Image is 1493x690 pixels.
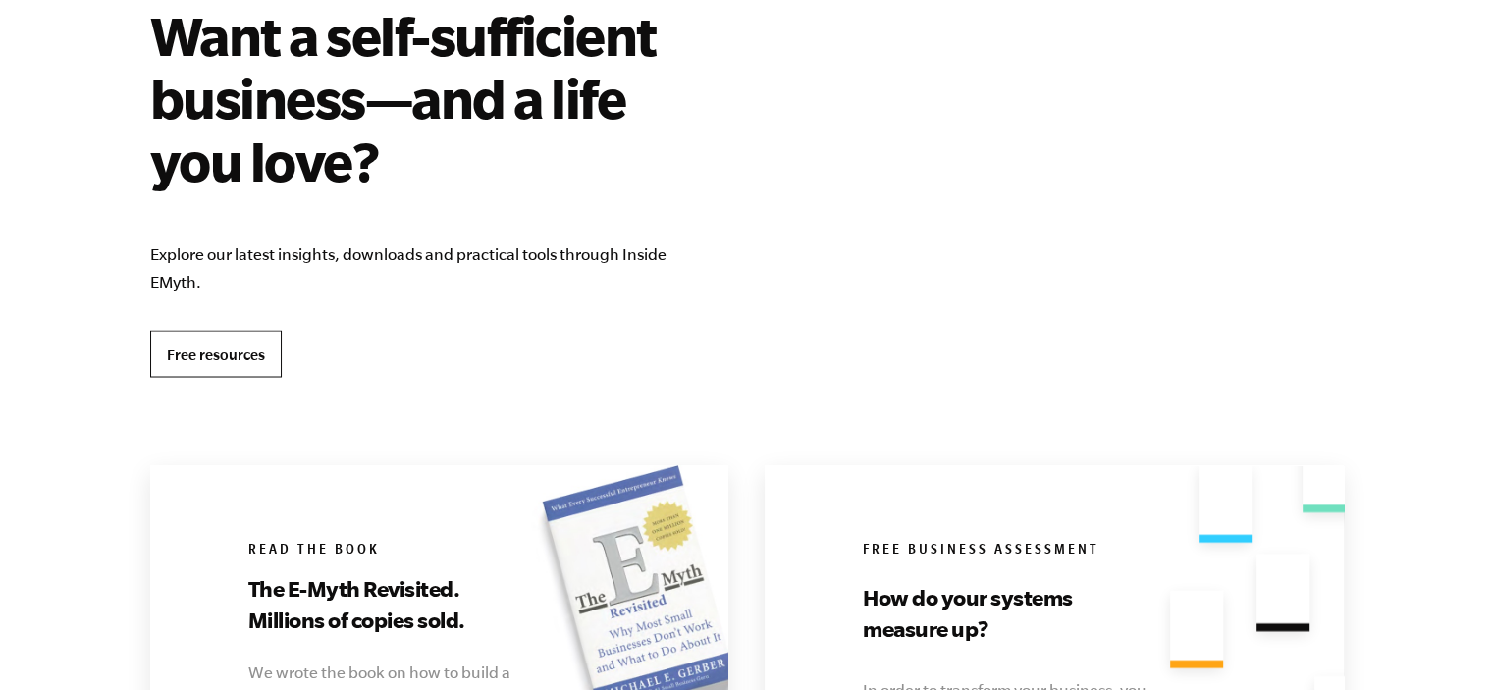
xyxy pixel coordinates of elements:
h3: The E-Myth Revisited. Millions of copies sold. [248,572,520,635]
h6: Free Business Assessment [863,541,1232,560]
h3: How do your systems measure up? [863,581,1135,644]
h2: Want a self-sufficient business—and a life you love? [150,4,716,192]
a: Free resources [150,330,282,377]
iframe: Chat Widget [1395,596,1493,690]
p: Explore our latest insights, downloads and practical tools through Inside EMyth. [150,241,716,294]
h6: Read the book [248,541,617,560]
